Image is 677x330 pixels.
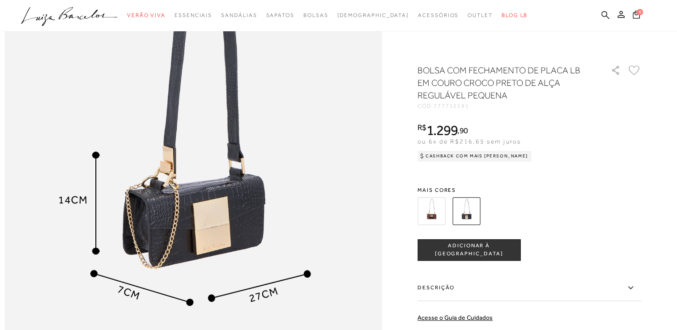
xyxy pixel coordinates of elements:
[637,9,643,15] span: 0
[417,138,521,145] span: ou 6x de R$216,65 sem juros
[417,239,520,261] button: ADICIONAR À [GEOGRAPHIC_DATA]
[303,7,328,24] a: noSubCategoriesText
[426,122,458,138] span: 1.299
[468,7,493,24] a: noSubCategoriesText
[303,12,328,18] span: Bolsas
[418,7,459,24] a: noSubCategoriesText
[459,126,468,135] span: 90
[418,242,520,258] span: ADICIONAR À [GEOGRAPHIC_DATA]
[417,314,493,321] a: Acesse o Guia de Cuidados
[417,197,445,225] img: BOLSA COM FECHAMENTO DE PLACA LB EM COURO CROCO CAFÉ DE ALÇA REGULÁVEL PEQUENA
[417,64,585,102] h1: BOLSA COM FECHAMENTO DE PLACA LB EM COURO CROCO PRETO DE ALÇA REGULÁVEL PEQUENA
[434,103,469,109] span: 777712191
[417,275,641,301] label: Descrição
[502,7,528,24] a: BLOG LB
[502,12,528,18] span: BLOG LB
[457,127,468,135] i: ,
[452,197,480,225] img: BOLSA COM FECHAMENTO DE PLACA LB EM COURO CROCO PRETO DE ALÇA REGULÁVEL PEQUENA
[417,151,532,161] div: Cashback com Mais [PERSON_NAME]
[417,123,426,131] i: R$
[337,12,409,18] span: [DEMOGRAPHIC_DATA]
[266,7,294,24] a: noSubCategoriesText
[630,10,643,22] button: 0
[221,12,257,18] span: Sandálias
[418,12,459,18] span: Acessórios
[266,12,294,18] span: Sapatos
[221,7,257,24] a: noSubCategoriesText
[127,7,166,24] a: noSubCategoriesText
[417,187,641,193] span: Mais cores
[175,12,212,18] span: Essenciais
[417,103,596,109] div: CÓD:
[337,7,409,24] a: noSubCategoriesText
[175,7,212,24] a: noSubCategoriesText
[127,12,166,18] span: Verão Viva
[468,12,493,18] span: Outlet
